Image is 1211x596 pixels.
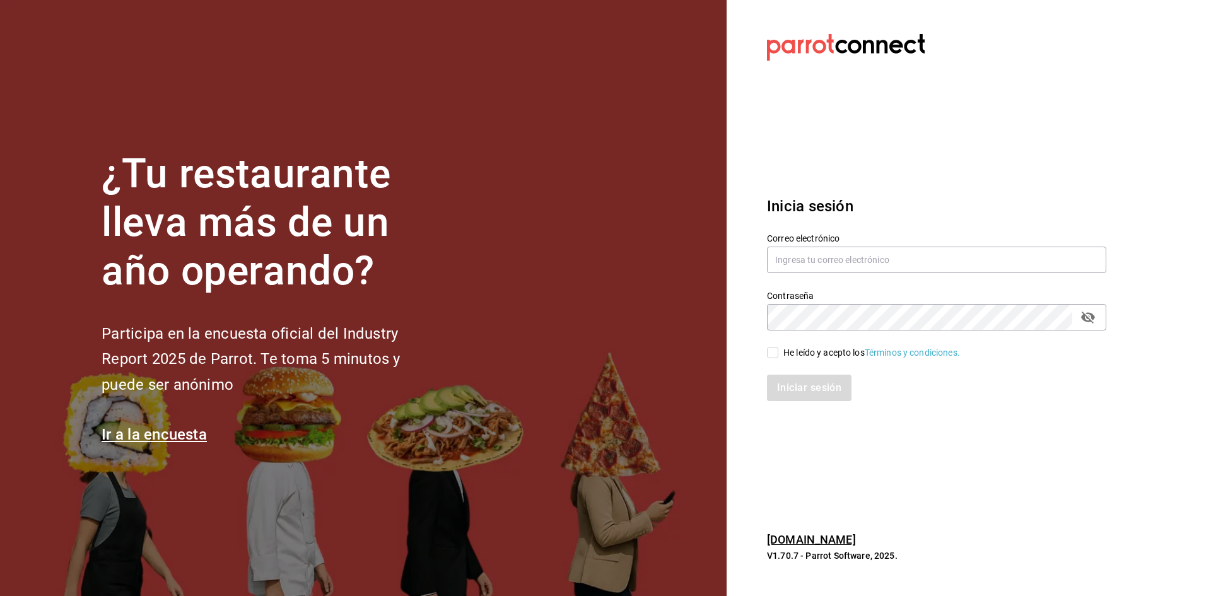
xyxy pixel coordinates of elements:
[102,321,442,398] h2: Participa en la encuesta oficial del Industry Report 2025 de Parrot. Te toma 5 minutos y puede se...
[865,348,960,358] a: Términos y condiciones.
[767,195,1106,218] h3: Inicia sesión
[767,549,1106,562] p: V1.70.7 - Parrot Software, 2025.
[767,291,1106,300] label: Contraseña
[767,234,1106,243] label: Correo electrónico
[767,533,856,546] a: [DOMAIN_NAME]
[102,426,207,443] a: Ir a la encuesta
[783,346,960,359] div: He leído y acepto los
[767,247,1106,273] input: Ingresa tu correo electrónico
[1077,307,1099,328] button: passwordField
[102,150,442,295] h1: ¿Tu restaurante lleva más de un año operando?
